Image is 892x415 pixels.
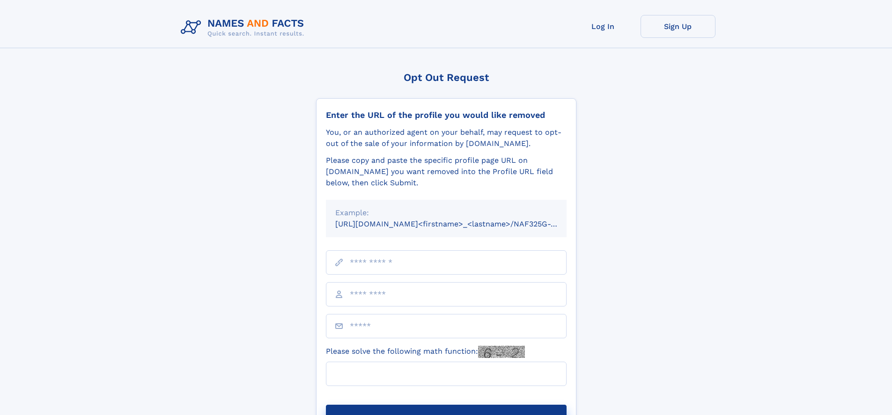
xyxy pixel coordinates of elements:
[326,155,567,189] div: Please copy and paste the specific profile page URL on [DOMAIN_NAME] you want removed into the Pr...
[326,346,525,358] label: Please solve the following math function:
[335,219,584,228] small: [URL][DOMAIN_NAME]<firstname>_<lastname>/NAF325G-xxxxxxxx
[177,15,312,40] img: Logo Names and Facts
[316,72,576,83] div: Opt Out Request
[326,110,567,120] div: Enter the URL of the profile you would like removed
[335,207,557,218] div: Example:
[326,127,567,149] div: You, or an authorized agent on your behalf, may request to opt-out of the sale of your informatio...
[566,15,641,38] a: Log In
[641,15,715,38] a: Sign Up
